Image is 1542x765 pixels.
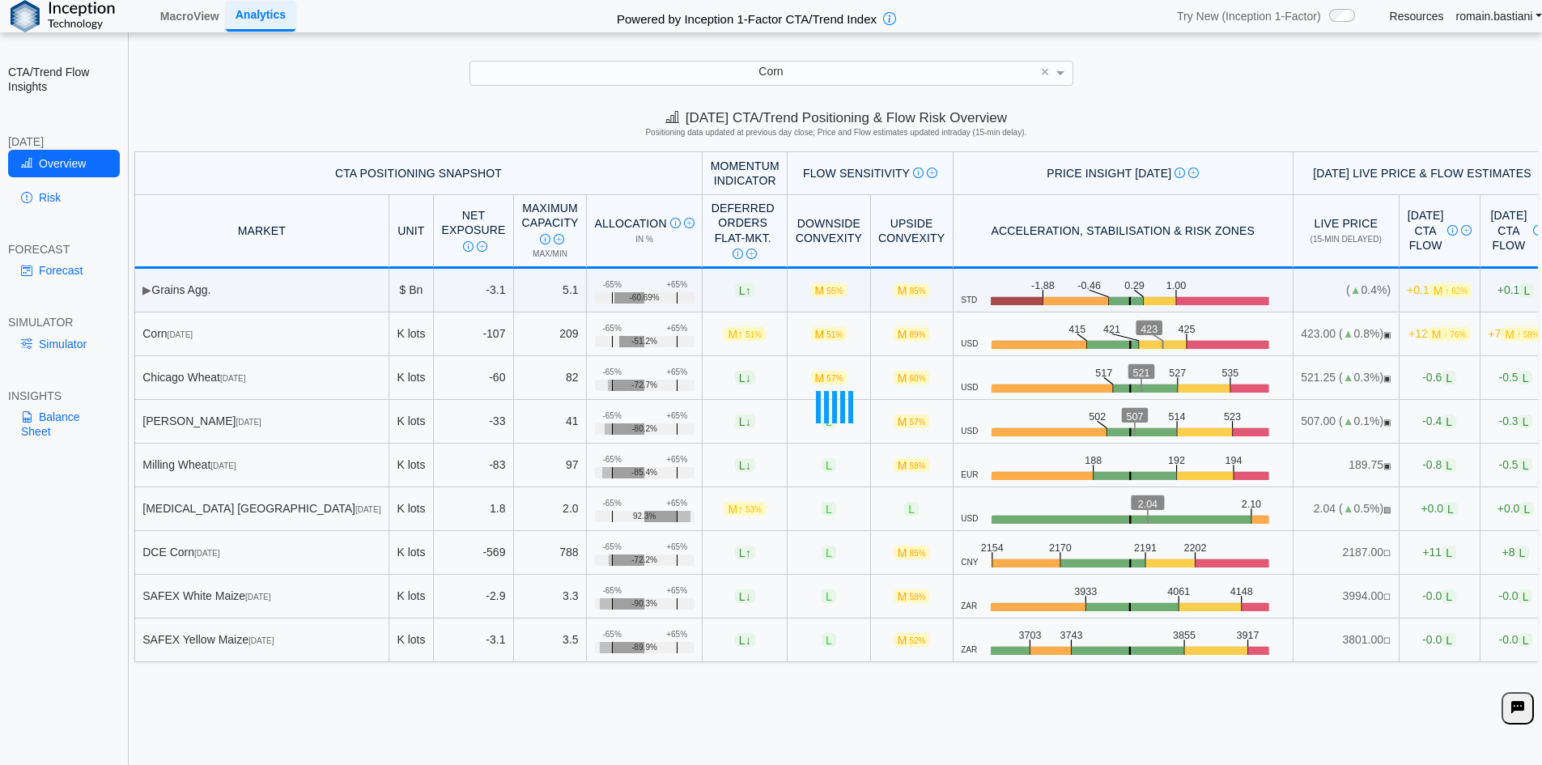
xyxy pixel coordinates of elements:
[463,241,474,252] img: Info
[1188,168,1199,178] img: Read More
[1041,65,1050,79] span: ×
[871,195,954,269] th: Upside Convexity
[954,195,1293,269] th: Acceleration, Stabilisation & Risk Zones
[796,166,945,181] div: Flow Sensitivity
[1461,225,1472,236] img: Read More
[554,234,564,244] img: Read More
[703,151,788,195] th: Momentum Indicator
[758,65,783,78] span: Corn
[635,235,653,244] span: in %
[1175,168,1185,178] img: Info
[1407,208,1472,253] div: [DATE] CTA Flow
[8,242,120,257] div: FORECAST
[389,195,434,269] th: Unit
[477,241,487,252] img: Read More
[540,234,550,244] img: Info
[134,151,703,195] th: CTA Positioning Snapshot
[154,2,226,30] a: MacroView
[137,128,1535,138] h5: Positioning data updated at previous day close; Price and Flow estimates updated intraday (15-min...
[913,168,924,178] img: Info
[788,195,870,269] th: Downside Convexity
[8,184,120,211] a: Risk
[8,403,120,445] a: Balance Sheet
[521,201,578,245] div: Maximum Capacity
[533,249,567,258] span: Max/Min
[684,218,695,228] img: Read More
[927,168,937,178] img: Read More
[8,315,120,329] div: SIMULATOR
[8,257,120,284] a: Forecast
[1310,235,1382,244] span: (15-min delayed)
[711,201,775,260] div: Deferred Orders FLAT-MKT.
[961,166,1285,181] div: Price Insight [DATE]
[1039,62,1052,84] span: Clear value
[746,249,757,259] img: Read More
[8,389,120,403] div: INSIGHTS
[8,330,120,358] a: Simulator
[1390,9,1444,23] a: Resources
[1447,225,1458,236] img: Info
[8,150,120,177] a: Overview
[442,208,506,253] div: Net Exposure
[665,110,1007,125] span: [DATE] CTA/Trend Positioning & Flow Risk Overview
[226,1,295,31] a: Analytics
[8,65,120,94] h2: CTA/Trend Flow Insights
[610,5,883,28] h2: Powered by Inception 1-Factor CTA/Trend Index
[134,195,389,269] th: MARKET
[595,216,695,231] div: Allocation
[733,249,743,259] img: Info
[8,134,120,149] div: [DATE]
[1177,9,1321,23] span: Try New (Inception 1-Factor)
[670,218,681,228] img: Info
[1293,195,1400,269] th: Live Price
